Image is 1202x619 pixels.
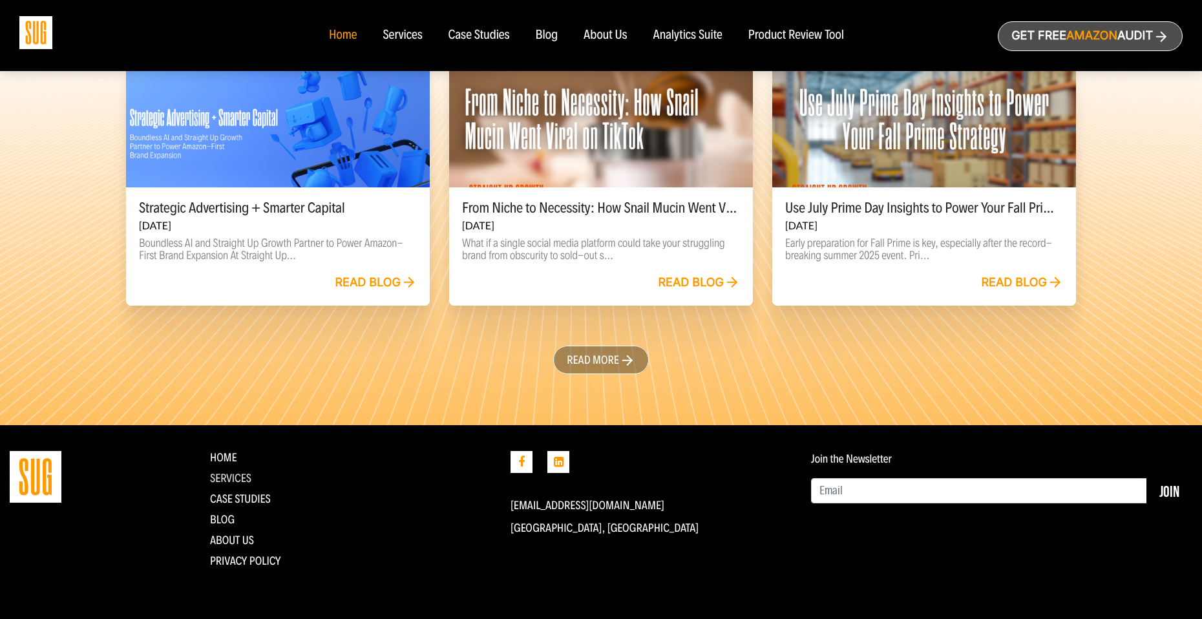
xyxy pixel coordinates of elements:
a: Blog [536,28,558,43]
p: Early preparation for Fall Prime is key, especially after the record-breaking summer 2025 event. ... [785,237,1063,262]
a: Product Review Tool [748,28,844,43]
a: Services [383,28,422,43]
label: Join the Newsletter [811,452,892,465]
a: Read blog [658,276,740,290]
img: Sug [19,16,52,49]
p: [GEOGRAPHIC_DATA], [GEOGRAPHIC_DATA] [511,521,792,534]
button: Join [1146,478,1192,504]
a: [EMAIL_ADDRESS][DOMAIN_NAME] [511,498,664,512]
span: Amazon [1066,29,1117,43]
a: Blog [210,512,235,527]
a: Read blog [981,276,1063,290]
h5: From Niche to Necessity: How Snail Mucin Went Viral on TikTok [462,200,740,216]
a: About Us [210,533,254,547]
h5: Strategic Advertising + Smarter Capital [139,200,417,216]
a: Analytics Suite [653,28,722,43]
h6: [DATE] [462,220,740,232]
a: Services [210,471,251,485]
a: Read more [553,346,649,374]
input: Email [811,478,1147,504]
a: Privacy Policy [210,554,281,568]
h5: Use July Prime Day Insights to Power Your Fall Prime Strategy [785,200,1063,216]
a: Read blog [335,276,417,290]
a: Home [210,450,237,465]
a: Case Studies [448,28,510,43]
img: Straight Up Growth [10,451,61,503]
h6: [DATE] [139,220,417,232]
a: CASE STUDIES [210,492,271,506]
p: Boundless AI and Straight Up Growth Partner to Power Amazon-First Brand Expansion At Straight Up... [139,237,417,262]
a: Home [329,28,357,43]
p: What if a single social media platform could take your struggling brand from obscurity to sold-ou... [462,237,740,262]
a: Get freeAmazonAudit [998,21,1183,51]
a: About Us [584,28,627,43]
h6: [DATE] [785,220,1063,232]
